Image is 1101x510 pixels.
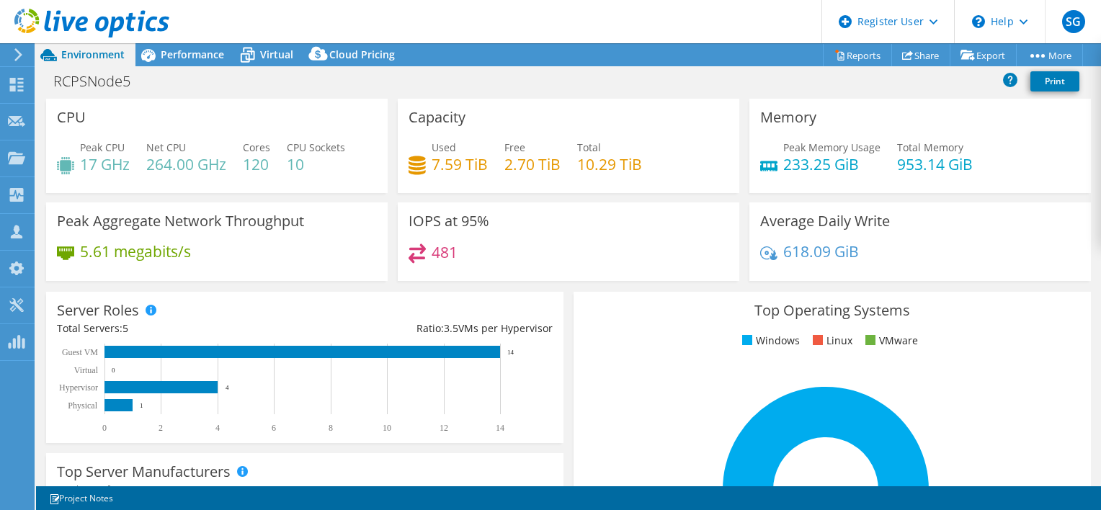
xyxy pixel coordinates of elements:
h4: 264.00 GHz [146,156,226,172]
li: VMware [862,333,918,349]
span: SG [1062,10,1085,33]
h4: 5.61 megabits/s [80,243,191,259]
text: 10 [383,423,391,433]
h1: RCPSNode5 [47,73,153,89]
h4: 17 GHz [80,156,130,172]
tspan: 100.0% [589,484,615,495]
text: Hypervisor [59,382,98,393]
a: More [1016,44,1083,66]
text: 8 [329,423,333,433]
a: Export [950,44,1017,66]
span: Total Memory [897,140,963,154]
h3: Server Roles [57,303,139,318]
h4: 120 [243,156,270,172]
span: CPU Sockets [287,140,345,154]
h4: 953.14 GiB [897,156,973,172]
span: Performance [161,48,224,61]
span: Cloud Pricing [329,48,395,61]
text: Physical [68,401,97,411]
h4: 2.70 TiB [504,156,561,172]
h3: Peak Aggregate Network Throughput [57,213,304,229]
h4: 481 [432,244,458,260]
h4: 10 [287,156,345,172]
span: 1 [149,483,155,496]
text: 4 [215,423,220,433]
tspan: Windows Server 2019 [615,484,696,495]
li: Linux [809,333,852,349]
span: Virtual [260,48,293,61]
a: Print [1030,71,1079,91]
h3: Average Daily Write [760,213,890,229]
span: Free [504,140,525,154]
div: Ratio: VMs per Hypervisor [305,321,553,336]
h4: 7.59 TiB [432,156,488,172]
text: Guest VM [62,347,98,357]
span: Peak Memory Usage [783,140,881,154]
span: Peak CPU [80,140,125,154]
h3: Top Server Manufacturers [57,464,231,480]
h4: 618.09 GiB [783,243,859,259]
text: Virtual [74,365,99,375]
text: 14 [496,423,504,433]
h4: 10.29 TiB [577,156,642,172]
h3: CPU [57,109,86,125]
text: 12 [440,423,448,433]
a: Reports [823,44,892,66]
span: Total [577,140,601,154]
a: Project Notes [39,489,123,507]
span: 3.5 [444,321,458,335]
h3: IOPS at 95% [409,213,489,229]
text: 0 [112,367,115,374]
text: 6 [272,423,276,433]
svg: \n [972,15,985,28]
text: 0 [102,423,107,433]
div: Total Servers: [57,321,305,336]
text: 1 [140,402,143,409]
text: 2 [159,423,163,433]
span: 5 [122,321,128,335]
span: Cores [243,140,270,154]
h3: Top Operating Systems [584,303,1080,318]
h4: 233.25 GiB [783,156,881,172]
h3: Memory [760,109,816,125]
text: 4 [226,384,229,391]
span: Environment [61,48,125,61]
h3: Capacity [409,109,465,125]
li: Windows [739,333,800,349]
span: Used [432,140,456,154]
span: Net CPU [146,140,186,154]
h4: Total Manufacturers: [57,482,553,498]
a: Share [891,44,950,66]
text: 14 [507,349,514,356]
